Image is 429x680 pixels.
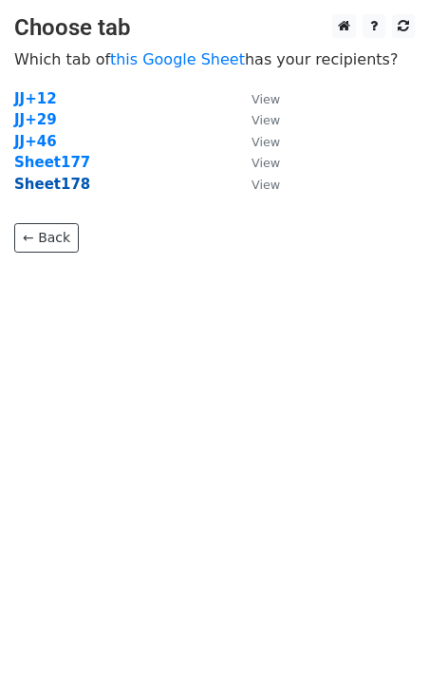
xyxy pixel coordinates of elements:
[233,111,280,128] a: View
[233,133,280,150] a: View
[252,178,280,192] small: View
[14,223,79,253] a: ← Back
[252,156,280,170] small: View
[252,113,280,127] small: View
[14,176,90,193] a: Sheet178
[14,111,57,128] a: JJ+29
[14,90,57,107] a: JJ+12
[14,133,57,150] a: JJ+46
[233,154,280,171] a: View
[252,135,280,149] small: View
[110,50,245,68] a: this Google Sheet
[14,14,415,42] h3: Choose tab
[14,49,415,69] p: Which tab of has your recipients?
[14,154,90,171] a: Sheet177
[233,176,280,193] a: View
[252,92,280,106] small: View
[233,90,280,107] a: View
